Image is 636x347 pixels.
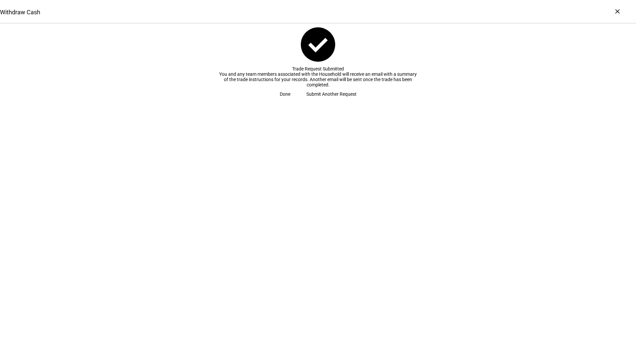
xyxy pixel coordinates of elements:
span: Submit Another Request [306,87,357,101]
div: Trade Request Submitted [218,66,418,71]
button: Done [272,87,298,101]
button: Submit Another Request [298,87,365,101]
div: × [612,6,623,17]
mat-icon: check_circle [297,24,339,65]
span: Done [280,87,290,101]
div: You and any team members associated with the Household will receive an email with a summary of th... [218,71,418,87]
